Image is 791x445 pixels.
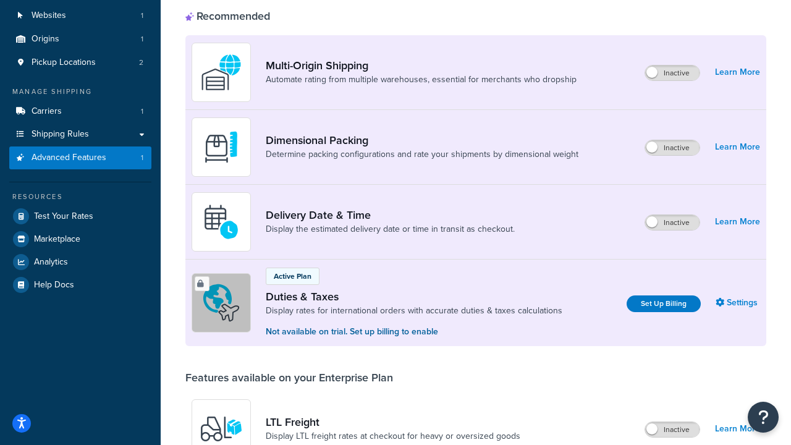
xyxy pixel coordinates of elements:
a: Learn More [715,64,760,81]
span: Analytics [34,257,68,268]
span: 1 [141,34,143,44]
label: Inactive [645,66,700,80]
div: Features available on your Enterprise Plan [185,371,393,384]
a: Learn More [715,420,760,438]
img: gfkeb5ejjkALwAAAABJRU5ErkJggg== [200,200,243,244]
span: Pickup Locations [32,57,96,68]
li: Carriers [9,100,151,123]
a: Determine packing configurations and rate your shipments by dimensional weight [266,148,578,161]
label: Inactive [645,140,700,155]
span: Carriers [32,106,62,117]
a: Display the estimated delivery date or time in transit as checkout. [266,223,515,235]
a: Settings [716,294,760,311]
div: Resources [9,192,151,202]
span: 1 [141,11,143,21]
a: Carriers1 [9,100,151,123]
a: Analytics [9,251,151,273]
span: Websites [32,11,66,21]
button: Open Resource Center [748,402,779,433]
p: Not available on trial. Set up billing to enable [266,325,562,339]
span: 2 [139,57,143,68]
a: Test Your Rates [9,205,151,227]
span: Help Docs [34,280,74,290]
li: Websites [9,4,151,27]
a: Duties & Taxes [266,290,562,303]
label: Inactive [645,215,700,230]
span: Advanced Features [32,153,106,163]
a: Delivery Date & Time [266,208,515,222]
p: Active Plan [274,271,311,282]
a: Multi-Origin Shipping [266,59,577,72]
a: Websites1 [9,4,151,27]
li: Advanced Features [9,146,151,169]
a: Learn More [715,138,760,156]
div: Recommended [185,9,270,23]
a: Shipping Rules [9,123,151,146]
a: Origins1 [9,28,151,51]
span: Test Your Rates [34,211,93,222]
a: LTL Freight [266,415,520,429]
div: Manage Shipping [9,87,151,97]
a: Learn More [715,213,760,231]
img: WatD5o0RtDAAAAAElFTkSuQmCC [200,51,243,94]
span: 1 [141,106,143,117]
label: Inactive [645,422,700,437]
a: Display LTL freight rates at checkout for heavy or oversized goods [266,430,520,443]
span: Shipping Rules [32,129,89,140]
a: Dimensional Packing [266,133,578,147]
span: Origins [32,34,59,44]
a: Advanced Features1 [9,146,151,169]
li: Pickup Locations [9,51,151,74]
a: Help Docs [9,274,151,296]
a: Pickup Locations2 [9,51,151,74]
li: Origins [9,28,151,51]
a: Marketplace [9,228,151,250]
span: Marketplace [34,234,80,245]
span: 1 [141,153,143,163]
a: Set Up Billing [627,295,701,312]
img: DTVBYsAAAAAASUVORK5CYII= [200,125,243,169]
a: Display rates for international orders with accurate duties & taxes calculations [266,305,562,317]
a: Automate rating from multiple warehouses, essential for merchants who dropship [266,74,577,86]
